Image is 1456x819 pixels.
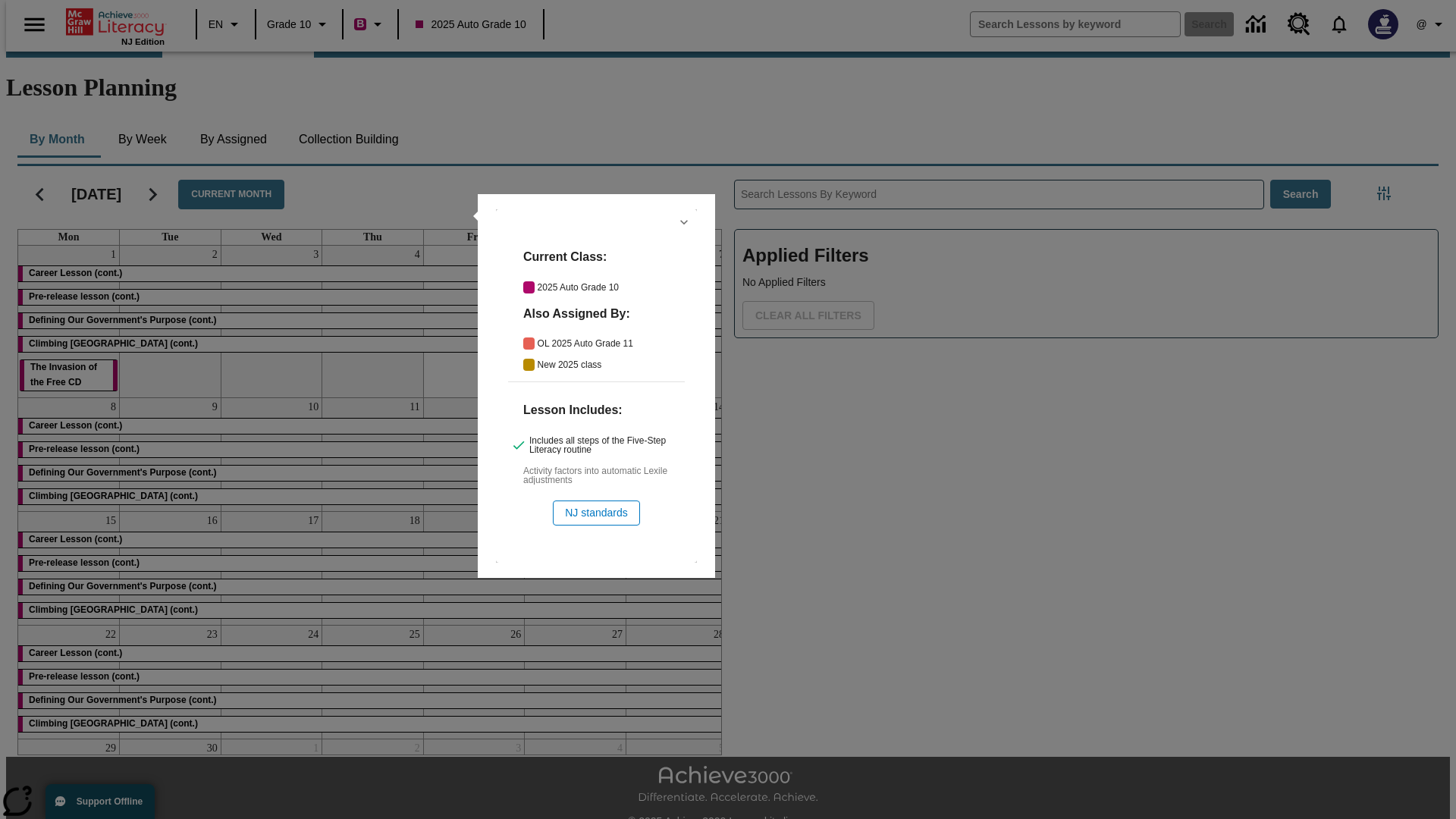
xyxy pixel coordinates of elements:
[538,360,685,369] span: New 2025 class
[538,339,685,348] span: OL 2025 Auto Grade 11
[553,500,639,526] button: NJ standards
[529,436,685,454] span: Includes all steps of the Five-Step Literacy routine
[523,247,685,266] h6: Current Class:
[538,283,685,292] span: 2025 Auto Grade 10
[496,209,697,563] div: lesson details
[523,466,685,485] span: Activity factors into automatic Lexile adjustments
[523,400,685,419] h6: Lesson Includes:
[565,505,627,521] span: NJ standards
[523,304,685,323] h6: Also Assigned By:
[673,211,695,234] button: Hide Details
